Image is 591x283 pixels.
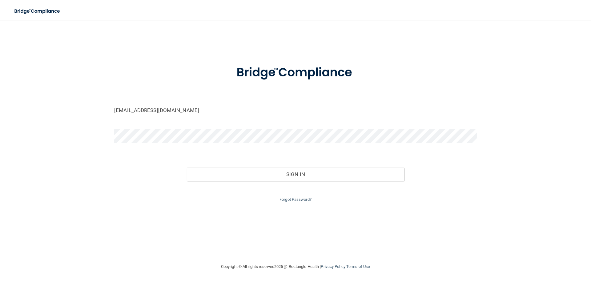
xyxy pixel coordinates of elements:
[187,168,404,181] button: Sign In
[321,264,345,269] a: Privacy Policy
[9,5,66,18] img: bridge_compliance_login_screen.278c3ca4.svg
[484,239,584,264] iframe: Drift Widget Chat Controller
[114,103,477,117] input: Email
[183,257,408,277] div: Copyright © All rights reserved 2025 @ Rectangle Health | |
[279,197,312,202] a: Forgot Password?
[224,57,367,89] img: bridge_compliance_login_screen.278c3ca4.svg
[346,264,370,269] a: Terms of Use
